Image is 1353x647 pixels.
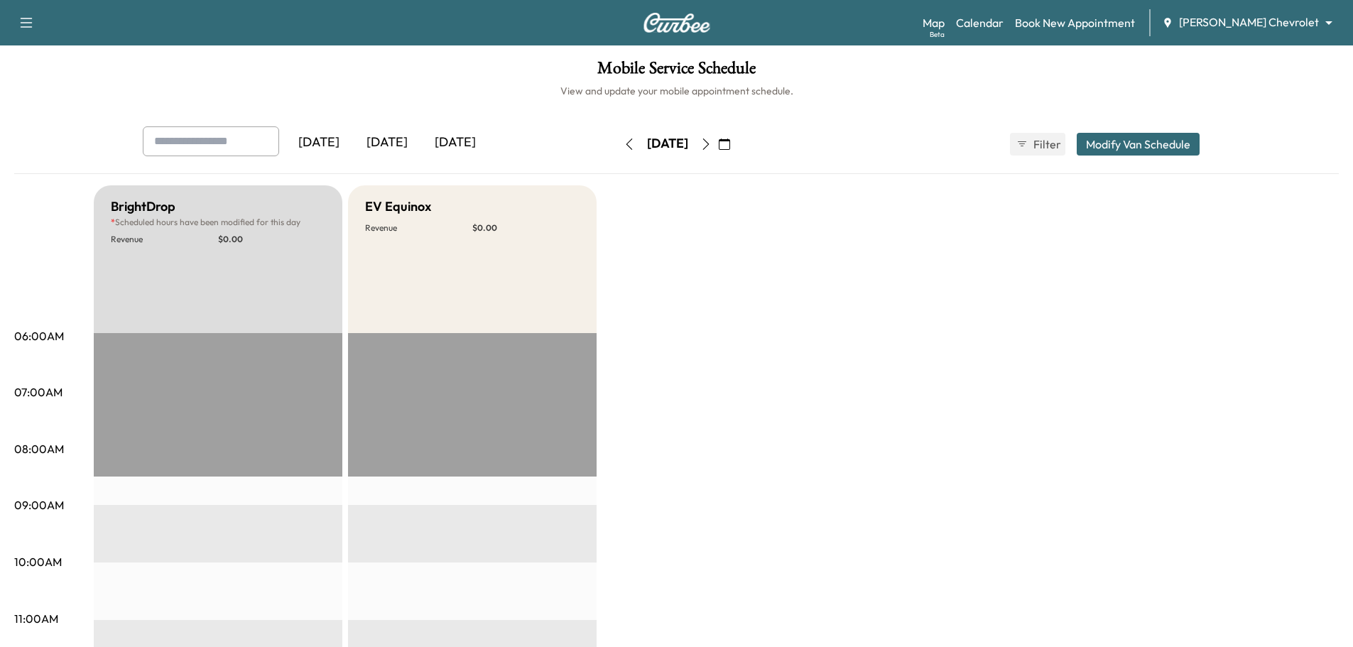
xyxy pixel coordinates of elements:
h1: Mobile Service Schedule [14,60,1339,84]
p: $ 0.00 [218,234,325,245]
h5: EV Equinox [365,197,431,217]
div: [DATE] [285,126,353,159]
p: 11:00AM [14,610,58,627]
p: 10:00AM [14,553,62,570]
a: Book New Appointment [1015,14,1135,31]
p: 08:00AM [14,440,64,457]
p: 09:00AM [14,496,64,513]
a: MapBeta [923,14,945,31]
p: 07:00AM [14,384,63,401]
p: Revenue [365,222,472,234]
span: [PERSON_NAME] Chevrolet [1179,14,1319,31]
p: 06:00AM [14,327,64,344]
span: Filter [1033,136,1059,153]
img: Curbee Logo [643,13,711,33]
p: Scheduled hours have been modified for this day [111,217,325,228]
div: [DATE] [353,126,421,159]
h5: BrightDrop [111,197,175,217]
div: Beta [930,29,945,40]
a: Calendar [956,14,1004,31]
p: $ 0.00 [472,222,580,234]
p: Revenue [111,234,218,245]
h6: View and update your mobile appointment schedule. [14,84,1339,98]
div: [DATE] [421,126,489,159]
div: [DATE] [647,135,688,153]
button: Modify Van Schedule [1077,133,1200,156]
button: Filter [1010,133,1065,156]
